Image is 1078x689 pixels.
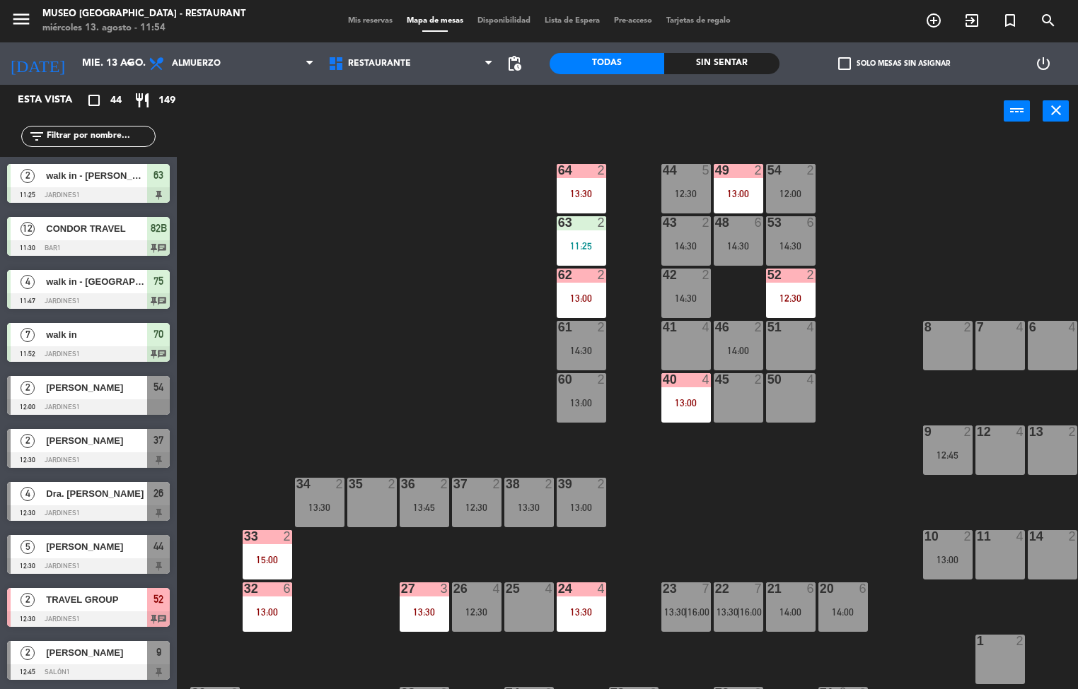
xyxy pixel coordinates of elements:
[400,607,449,617] div: 13:30
[243,555,292,565] div: 15:00
[737,606,740,618] span: |
[557,241,606,251] div: 11:25
[550,53,664,74] div: Todas
[388,478,396,490] div: 2
[28,128,45,145] i: filter_list
[766,189,816,199] div: 12:00
[806,216,815,229] div: 6
[925,321,925,334] div: 8
[158,93,175,109] span: 149
[963,321,972,334] div: 2
[977,321,978,334] div: 7
[963,530,972,543] div: 2
[243,607,292,617] div: 13:00
[597,582,605,595] div: 4
[806,373,815,386] div: 4
[740,606,762,618] span: 16:00
[859,582,867,595] div: 6
[767,216,768,229] div: 53
[1040,12,1057,29] i: search
[754,164,763,177] div: 2
[401,582,402,595] div: 27
[664,53,779,74] div: Sin sentar
[717,606,738,618] span: 13:30
[452,502,502,512] div: 12:30
[557,346,606,355] div: 14:30
[21,646,35,660] span: 2
[21,540,35,554] span: 5
[597,269,605,281] div: 2
[296,478,297,490] div: 34
[661,293,711,303] div: 14:30
[46,327,147,342] span: walk in
[923,450,973,460] div: 12:45
[1035,55,1052,72] i: power_settings_new
[7,92,102,109] div: Esta vista
[1016,530,1024,543] div: 4
[46,645,147,660] span: [PERSON_NAME]
[506,55,523,72] span: pending_actions
[754,216,763,229] div: 6
[1048,102,1065,119] i: close
[545,478,553,490] div: 2
[341,17,400,25] span: Mis reservas
[400,17,470,25] span: Mapa de mesas
[557,189,606,199] div: 13:30
[925,425,925,438] div: 9
[1004,100,1030,122] button: power_input
[597,373,605,386] div: 2
[46,433,147,448] span: [PERSON_NAME]
[1029,530,1030,543] div: 14
[538,17,607,25] span: Lista de Espera
[597,216,605,229] div: 2
[715,582,716,595] div: 22
[21,487,35,501] span: 4
[348,59,411,69] span: Restaurante
[110,93,122,109] span: 44
[153,379,163,396] span: 54
[452,607,502,617] div: 12:30
[42,21,245,35] div: miércoles 13. agosto - 11:54
[702,269,710,281] div: 2
[244,582,245,595] div: 32
[46,168,147,183] span: walk in - [PERSON_NAME]
[766,241,816,251] div: 14:30
[153,273,163,290] span: 75
[1068,530,1077,543] div: 2
[46,380,147,395] span: [PERSON_NAME]
[715,164,716,177] div: 49
[244,530,245,543] div: 33
[597,164,605,177] div: 2
[838,57,950,70] label: Solo mesas sin asignar
[923,555,973,565] div: 13:00
[766,293,816,303] div: 12:30
[156,644,161,661] span: 9
[545,582,553,595] div: 4
[766,607,816,617] div: 14:00
[664,606,686,618] span: 13:30
[661,241,711,251] div: 14:30
[440,582,448,595] div: 3
[504,502,554,512] div: 13:30
[714,189,763,199] div: 13:00
[453,582,454,595] div: 26
[806,164,815,177] div: 2
[659,17,738,25] span: Tarjetas de regalo
[1043,100,1069,122] button: close
[557,502,606,512] div: 13:00
[151,220,167,237] span: 82B
[963,425,972,438] div: 2
[172,59,221,69] span: Almuerzo
[963,12,980,29] i: exit_to_app
[818,607,868,617] div: 14:00
[714,241,763,251] div: 14:30
[1002,12,1019,29] i: turned_in_not
[45,129,155,144] input: Filtrar por nombre...
[767,582,768,595] div: 21
[21,381,35,395] span: 2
